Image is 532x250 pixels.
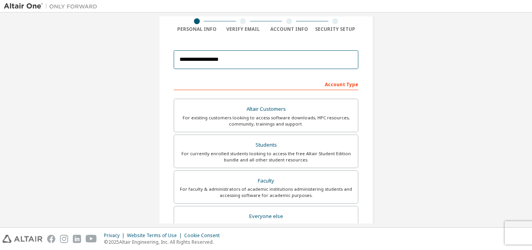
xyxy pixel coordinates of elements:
[4,2,101,10] img: Altair One
[73,235,81,243] img: linkedin.svg
[60,235,68,243] img: instagram.svg
[179,176,353,186] div: Faculty
[104,232,127,239] div: Privacy
[179,186,353,199] div: For faculty & administrators of academic institutions administering students and accessing softwa...
[184,232,224,239] div: Cookie Consent
[127,232,184,239] div: Website Terms of Use
[174,78,358,90] div: Account Type
[266,26,312,32] div: Account Info
[47,235,55,243] img: facebook.svg
[312,26,359,32] div: Security Setup
[179,222,353,234] div: For individuals, businesses and everyone else looking to try Altair software and explore our prod...
[179,104,353,115] div: Altair Customers
[220,26,266,32] div: Verify Email
[2,235,42,243] img: altair_logo.svg
[104,239,224,245] p: © 2025 Altair Engineering, Inc. All Rights Reserved.
[174,26,220,32] div: Personal Info
[179,211,353,222] div: Everyone else
[179,115,353,127] div: For existing customers looking to access software downloads, HPC resources, community, trainings ...
[179,140,353,151] div: Students
[86,235,97,243] img: youtube.svg
[179,151,353,163] div: For currently enrolled students looking to access the free Altair Student Edition bundle and all ...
